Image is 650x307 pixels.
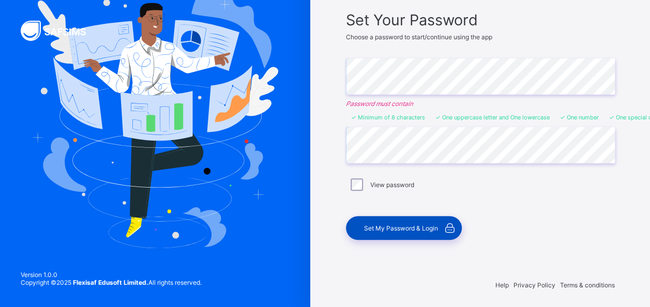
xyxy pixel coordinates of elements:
[21,279,202,286] span: Copyright © 2025 All rights reserved.
[351,114,425,121] li: Minimum of 8 characters
[346,100,615,108] em: Password must contain
[21,271,202,279] span: Version 1.0.0
[364,224,438,232] span: Set My Password & Login
[560,281,615,289] span: Terms & conditions
[73,279,148,286] strong: Flexisaf Edusoft Limited.
[21,21,98,41] img: SAFSIMS Logo
[346,11,615,29] span: Set Your Password
[435,114,550,121] li: One uppercase letter and One lowercase
[370,181,414,189] label: View password
[560,114,599,121] li: One number
[513,281,555,289] span: Privacy Policy
[495,281,509,289] span: Help
[346,33,492,41] span: Choose a password to start/continue using the app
